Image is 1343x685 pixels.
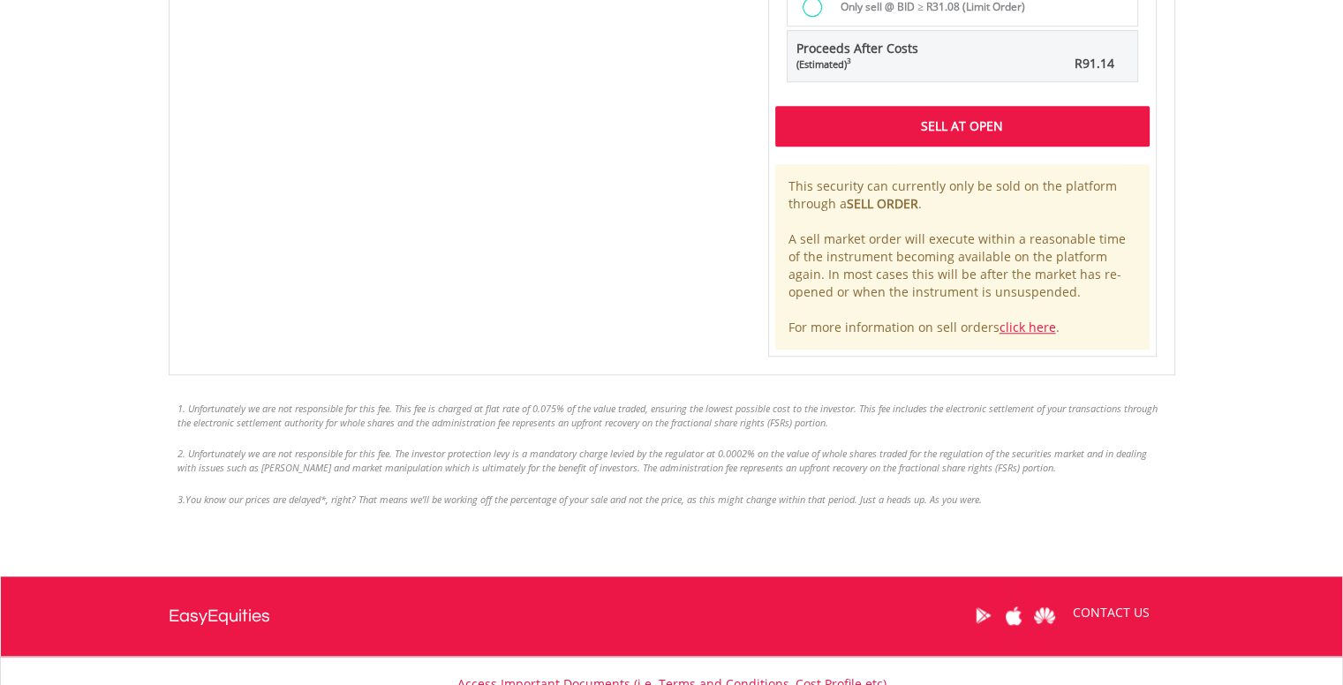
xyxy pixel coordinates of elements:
[169,576,270,656] a: EasyEquities
[177,402,1166,429] li: 1. Unfortunately we are not responsible for this fee. This fee is charged at flat rate of 0.075% ...
[1060,588,1162,637] a: CONTACT US
[1030,588,1060,643] a: Huawei
[968,588,999,643] a: Google Play
[1000,319,1056,335] a: click here
[847,56,851,65] sup: 3
[775,106,1150,147] div: Sell At Open
[177,447,1166,474] li: 2. Unfortunately we are not responsible for this fee. The investor protection levy is a mandatory...
[847,195,918,212] b: SELL ORDER
[796,57,918,72] div: (Estimated)
[1075,55,1114,72] span: R91.14
[796,40,918,72] span: Proceeds After Costs
[177,493,1166,507] li: 3.
[185,493,982,506] span: You know our prices are delayed*, right? That means we’ll be working off the percentage of your s...
[775,164,1150,350] div: This security can currently only be sold on the platform through a . A sell market order will exe...
[999,588,1030,643] a: Apple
